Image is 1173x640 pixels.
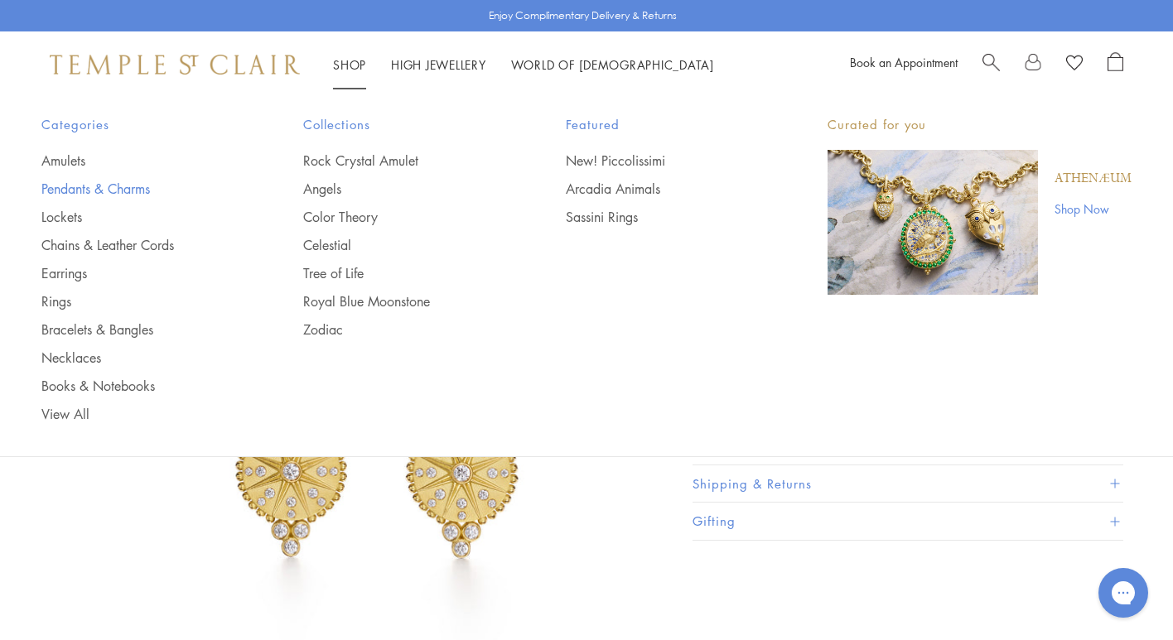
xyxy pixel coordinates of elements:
span: Collections [303,114,499,135]
a: High JewelleryHigh Jewellery [391,56,486,73]
a: Shop Now [1055,200,1132,218]
a: Rings [41,292,237,310]
a: Celestial [303,236,499,254]
a: View All [41,405,237,423]
a: Bracelets & Bangles [41,320,237,339]
a: Rock Crystal Amulet [303,152,499,170]
a: Arcadia Animals [566,180,761,198]
a: Lockets [41,208,237,226]
a: Open Shopping Bag [1108,52,1123,77]
a: Amulets [41,152,237,170]
a: Tree of Life [303,264,499,282]
a: Zodiac [303,320,499,339]
a: Athenæum [1055,170,1132,188]
img: Temple St. Clair [50,55,300,75]
a: Books & Notebooks [41,377,237,395]
span: Featured [566,114,761,135]
a: Sassini Rings [566,208,761,226]
nav: Main navigation [333,55,714,75]
a: Color Theory [303,208,499,226]
a: Royal Blue Moonstone [303,292,499,310]
a: World of [DEMOGRAPHIC_DATA]World of [DEMOGRAPHIC_DATA] [511,56,714,73]
a: Chains & Leather Cords [41,236,237,254]
span: Categories [41,114,237,135]
a: ShopShop [333,56,366,73]
a: New! Piccolissimi [566,152,761,170]
a: Earrings [41,264,237,282]
p: Curated for you [828,114,1132,135]
iframe: Gorgias live chat messenger [1090,562,1156,623]
a: Necklaces [41,349,237,367]
a: Pendants & Charms [41,180,237,198]
p: Enjoy Complimentary Delivery & Returns [489,7,677,24]
a: Book an Appointment [850,54,958,70]
a: Search [982,52,1000,77]
a: Angels [303,180,499,198]
button: Shipping & Returns [693,465,1123,503]
a: View Wishlist [1066,52,1083,77]
button: Gifting [693,503,1123,540]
